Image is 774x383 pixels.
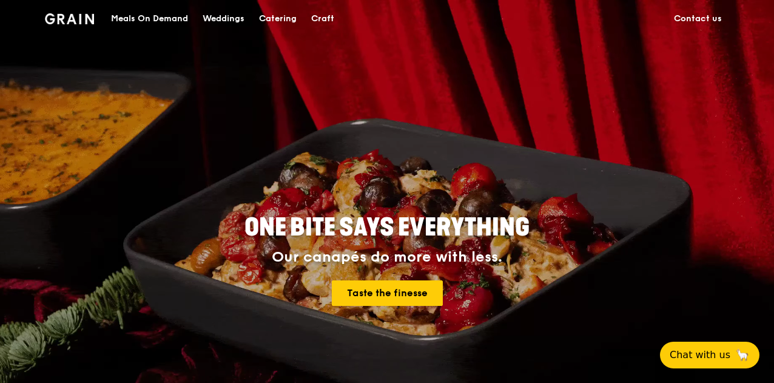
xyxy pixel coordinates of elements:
div: Catering [259,1,297,37]
a: Taste the finesse [332,280,443,306]
img: Grain [45,13,94,24]
button: Chat with us🦙 [660,342,759,368]
a: Weddings [195,1,252,37]
div: Weddings [203,1,244,37]
a: Catering [252,1,304,37]
div: Meals On Demand [111,1,188,37]
a: Contact us [667,1,729,37]
span: ONE BITE SAYS EVERYTHING [244,213,530,242]
span: 🦙 [735,348,750,362]
a: Craft [304,1,342,37]
span: Chat with us [670,348,730,362]
div: Craft [311,1,334,37]
div: Our canapés do more with less. [169,249,605,266]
